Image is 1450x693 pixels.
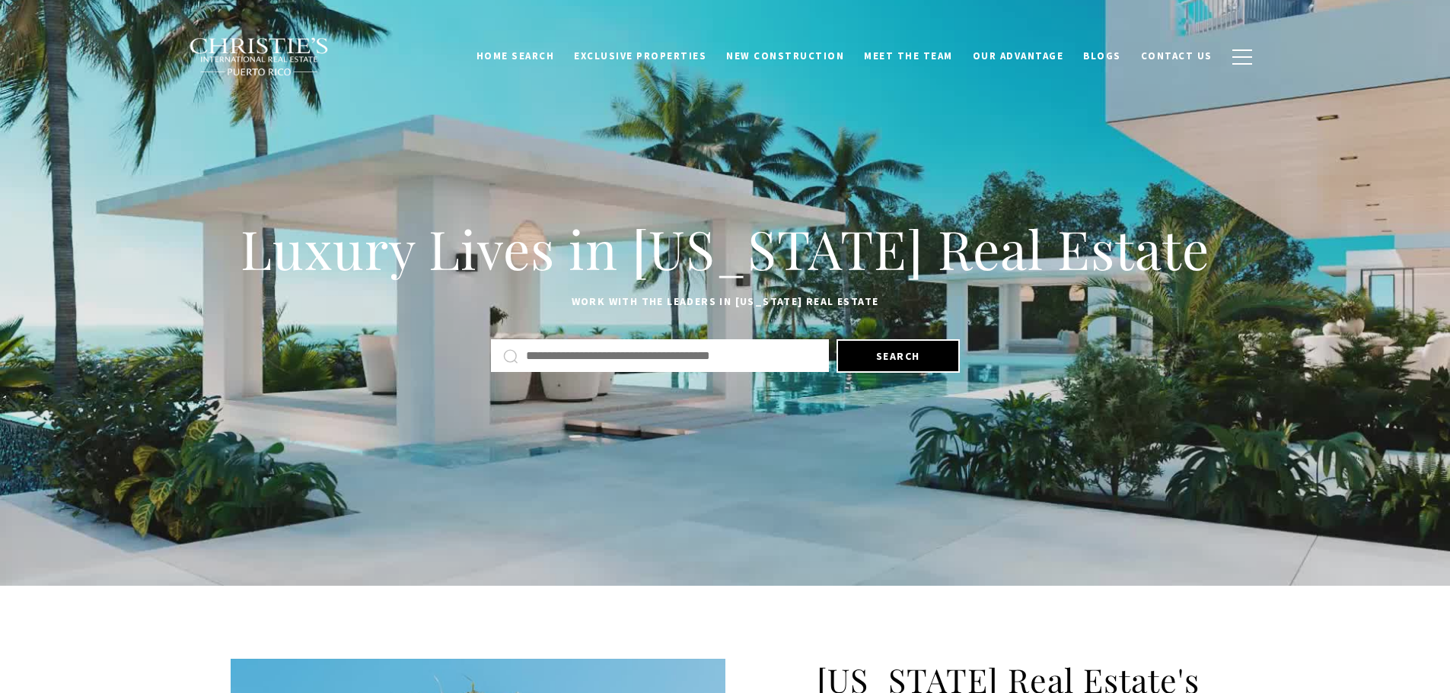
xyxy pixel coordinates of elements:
img: Christie's International Real Estate black text logo [189,37,330,77]
span: Our Advantage [973,49,1064,62]
button: Search [837,339,960,373]
h1: Luxury Lives in [US_STATE] Real Estate [231,215,1220,282]
a: Blogs [1073,42,1131,71]
a: Meet the Team [854,42,963,71]
span: Contact Us [1141,49,1213,62]
a: Exclusive Properties [564,42,716,71]
a: New Construction [716,42,854,71]
a: Our Advantage [963,42,1074,71]
a: Home Search [467,42,565,71]
span: Blogs [1083,49,1121,62]
span: New Construction [726,49,844,62]
span: Exclusive Properties [574,49,706,62]
p: Work with the leaders in [US_STATE] Real Estate [231,293,1220,311]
